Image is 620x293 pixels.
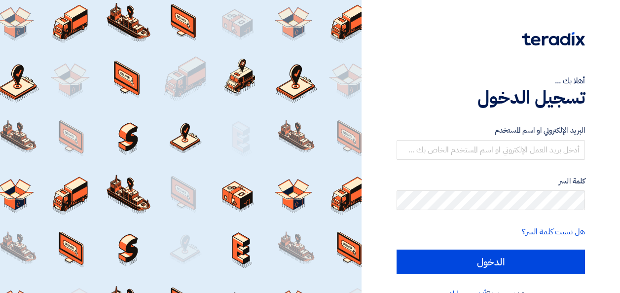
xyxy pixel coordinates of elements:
img: Teradix logo [522,32,585,46]
label: كلمة السر [397,176,585,187]
a: هل نسيت كلمة السر؟ [522,226,585,238]
input: أدخل بريد العمل الإلكتروني او اسم المستخدم الخاص بك ... [397,140,585,160]
h1: تسجيل الدخول [397,87,585,109]
div: أهلا بك ... [397,75,585,87]
input: الدخول [397,250,585,274]
label: البريد الإلكتروني او اسم المستخدم [397,125,585,136]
